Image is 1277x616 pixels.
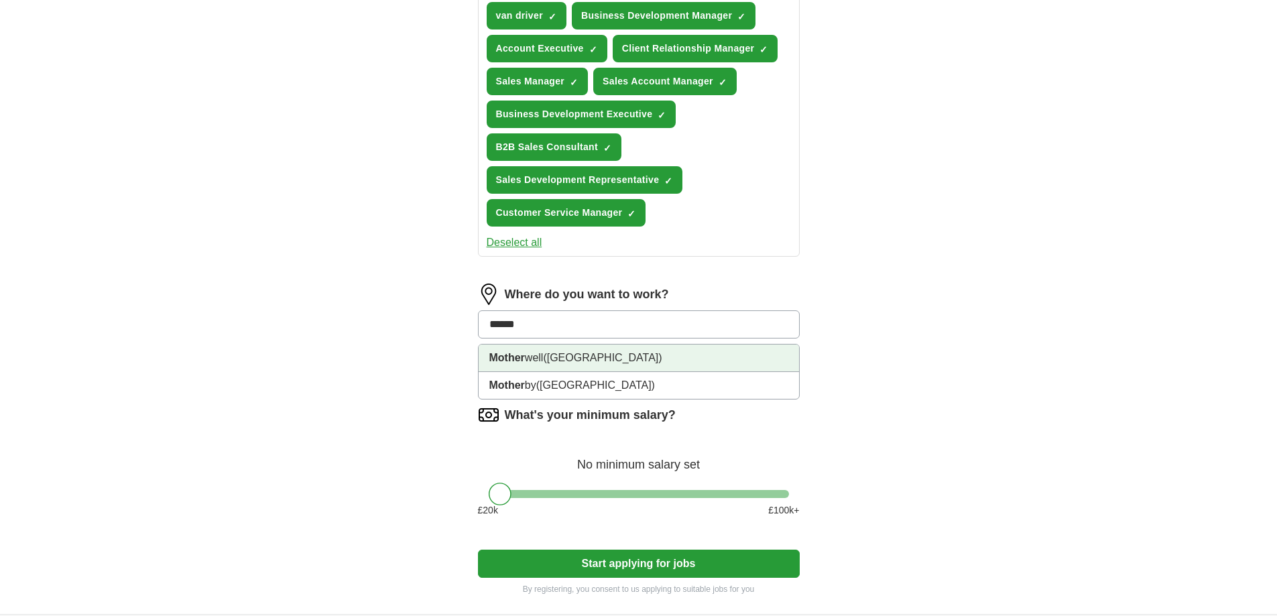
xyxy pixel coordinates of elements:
[505,286,669,304] label: Where do you want to work?
[548,11,556,22] span: ✓
[496,140,598,154] span: B2B Sales Consultant
[627,208,635,219] span: ✓
[487,101,676,128] button: Business Development Executive✓
[496,42,584,56] span: Account Executive
[487,235,542,251] button: Deselect all
[478,442,800,474] div: No minimum salary set
[603,143,611,153] span: ✓
[572,2,755,29] button: Business Development Manager✓
[487,199,646,227] button: Customer Service Manager✓
[737,11,745,22] span: ✓
[505,406,676,424] label: What's your minimum salary?
[664,176,672,186] span: ✓
[536,379,655,391] span: ([GEOGRAPHIC_DATA])
[658,110,666,121] span: ✓
[478,503,498,517] span: £ 20 k
[479,372,799,399] li: by
[478,284,499,305] img: location.png
[479,345,799,372] li: well
[478,404,499,426] img: salary.png
[487,2,566,29] button: van driver✓
[487,133,621,161] button: B2B Sales Consultant✓
[543,352,662,363] span: ([GEOGRAPHIC_DATA])
[581,9,732,23] span: Business Development Manager
[496,107,653,121] span: Business Development Executive
[589,44,597,55] span: ✓
[613,35,778,62] button: Client Relationship Manager✓
[603,74,713,88] span: Sales Account Manager
[487,68,589,95] button: Sales Manager✓
[759,44,768,55] span: ✓
[478,550,800,578] button: Start applying for jobs
[496,74,565,88] span: Sales Manager
[496,173,660,187] span: Sales Development Representative
[719,77,727,88] span: ✓
[593,68,737,95] button: Sales Account Manager✓
[496,9,543,23] span: van driver
[489,379,525,391] strong: Mother
[496,206,623,220] span: Customer Service Manager
[622,42,755,56] span: Client Relationship Manager
[768,503,799,517] span: £ 100 k+
[570,77,578,88] span: ✓
[478,583,800,595] p: By registering, you consent to us applying to suitable jobs for you
[487,35,607,62] button: Account Executive✓
[489,352,525,363] strong: Mother
[487,166,683,194] button: Sales Development Representative✓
